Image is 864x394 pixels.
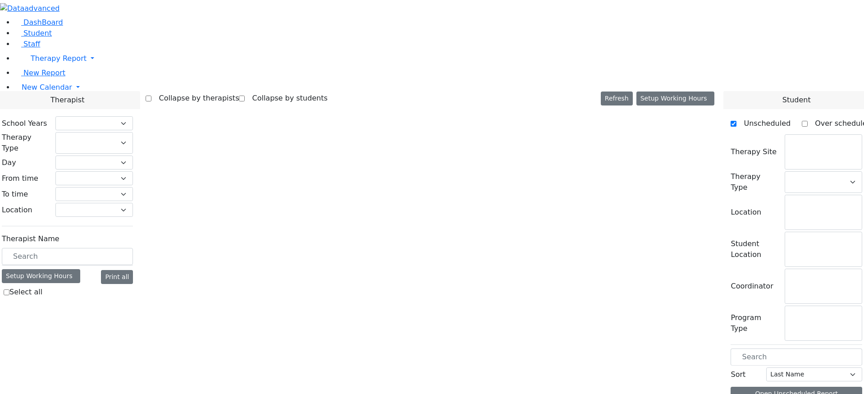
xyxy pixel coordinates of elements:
label: Coordinator [731,281,773,292]
button: Refresh [601,92,633,105]
label: Location [731,207,761,218]
span: Student [782,95,811,105]
span: Therapist [50,95,84,105]
label: Student Location [731,238,779,260]
button: Setup Working Hours [636,92,715,105]
input: Search [731,348,862,366]
label: Collapse by students [245,91,327,105]
label: From time [2,173,38,184]
span: Staff [23,40,40,48]
input: Search [2,248,133,265]
a: New Report [14,69,65,77]
label: Select all [9,287,42,298]
label: Therapy Type [731,171,779,193]
span: Therapy Report [31,54,87,63]
label: Therapy Type [2,132,50,154]
button: Print all [101,270,133,284]
a: Staff [14,40,40,48]
label: School Years [2,118,47,129]
div: Setup Working Hours [2,269,80,283]
label: To time [2,189,28,200]
label: Therapy Site [731,147,777,157]
label: Unscheduled [736,116,791,131]
label: Sort [731,369,745,380]
a: Therapy Report [14,50,864,68]
span: New Calendar [22,83,72,92]
label: Collapse by therapists [151,91,239,105]
label: Program Type [731,312,779,334]
a: Student [14,29,52,37]
label: Day [2,157,16,168]
span: Student [23,29,52,37]
span: DashBoard [23,18,63,27]
span: New Report [23,69,65,77]
a: New Calendar [14,78,864,96]
label: Therapist Name [2,234,59,244]
label: Location [2,205,32,215]
a: DashBoard [14,18,63,27]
